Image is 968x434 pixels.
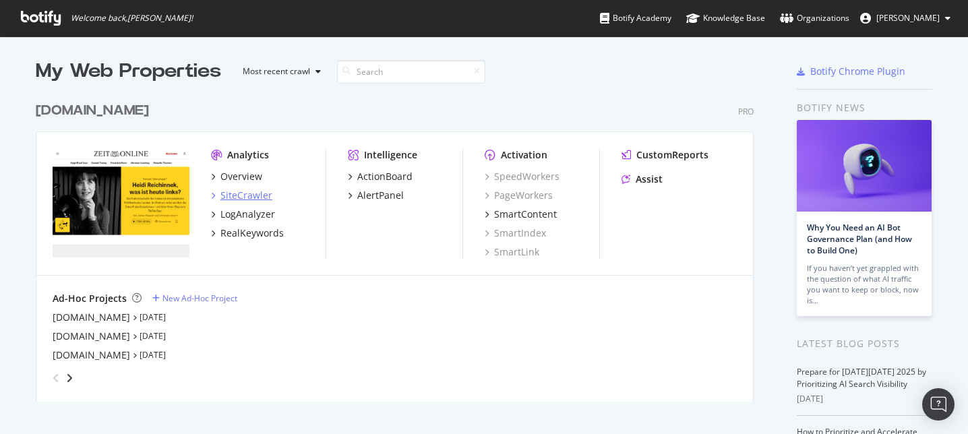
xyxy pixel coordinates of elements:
button: [PERSON_NAME] [849,7,961,29]
div: New Ad-Hoc Project [162,292,237,304]
div: Activation [501,148,547,162]
div: Assist [636,173,663,186]
a: Why You Need an AI Bot Governance Plan (and How to Build One) [807,222,912,256]
div: Botify Academy [600,11,671,25]
div: LogAnalyzer [220,208,275,221]
a: CustomReports [622,148,708,162]
div: SiteCrawler [220,189,272,202]
a: PageWorkers [485,189,553,202]
div: CustomReports [636,148,708,162]
div: Intelligence [364,148,417,162]
div: Analytics [227,148,269,162]
a: LogAnalyzer [211,208,275,221]
div: [DOMAIN_NAME] [36,101,149,121]
a: [DOMAIN_NAME] [36,101,154,121]
div: Botify Chrome Plugin [810,65,905,78]
div: ActionBoard [357,170,413,183]
a: [DOMAIN_NAME] [53,330,130,343]
div: Botify news [797,100,932,115]
div: Organizations [780,11,849,25]
div: grid [36,85,764,402]
a: RealKeywords [211,226,284,240]
a: Botify Chrome Plugin [797,65,905,78]
div: Most recent crawl [243,67,310,75]
div: AlertPanel [357,189,404,202]
div: My Web Properties [36,58,221,85]
a: [DATE] [140,311,166,323]
img: www.zeit.de [53,148,189,257]
a: ActionBoard [348,170,413,183]
div: angle-left [47,367,65,389]
div: Ad-Hoc Projects [53,292,127,305]
a: SiteCrawler [211,189,272,202]
a: Overview [211,170,262,183]
a: SmartLink [485,245,539,259]
a: AlertPanel [348,189,404,202]
div: RealKeywords [220,226,284,240]
div: Pro [738,106,754,117]
div: Knowledge Base [686,11,765,25]
a: Assist [622,173,663,186]
div: Latest Blog Posts [797,336,932,351]
div: SmartContent [494,208,557,221]
a: SmartIndex [485,226,546,240]
div: [DATE] [797,393,932,405]
div: Overview [220,170,262,183]
div: angle-right [65,371,74,385]
a: [DATE] [140,349,166,361]
div: Open Intercom Messenger [922,388,955,421]
button: Most recent crawl [232,61,326,82]
a: SmartContent [485,208,557,221]
a: [DOMAIN_NAME] [53,311,130,324]
div: If you haven’t yet grappled with the question of what AI traffic you want to keep or block, now is… [807,263,921,306]
a: [DOMAIN_NAME] [53,348,130,362]
a: New Ad-Hoc Project [152,292,237,304]
span: Maximilian Pfeiffer [876,12,940,24]
input: Search [337,60,485,84]
span: Welcome back, [PERSON_NAME] ! [71,13,193,24]
a: Prepare for [DATE][DATE] 2025 by Prioritizing AI Search Visibility [797,366,926,390]
img: Why You Need an AI Bot Governance Plan (and How to Build One) [797,120,932,212]
a: SpeedWorkers [485,170,559,183]
a: [DATE] [140,330,166,342]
